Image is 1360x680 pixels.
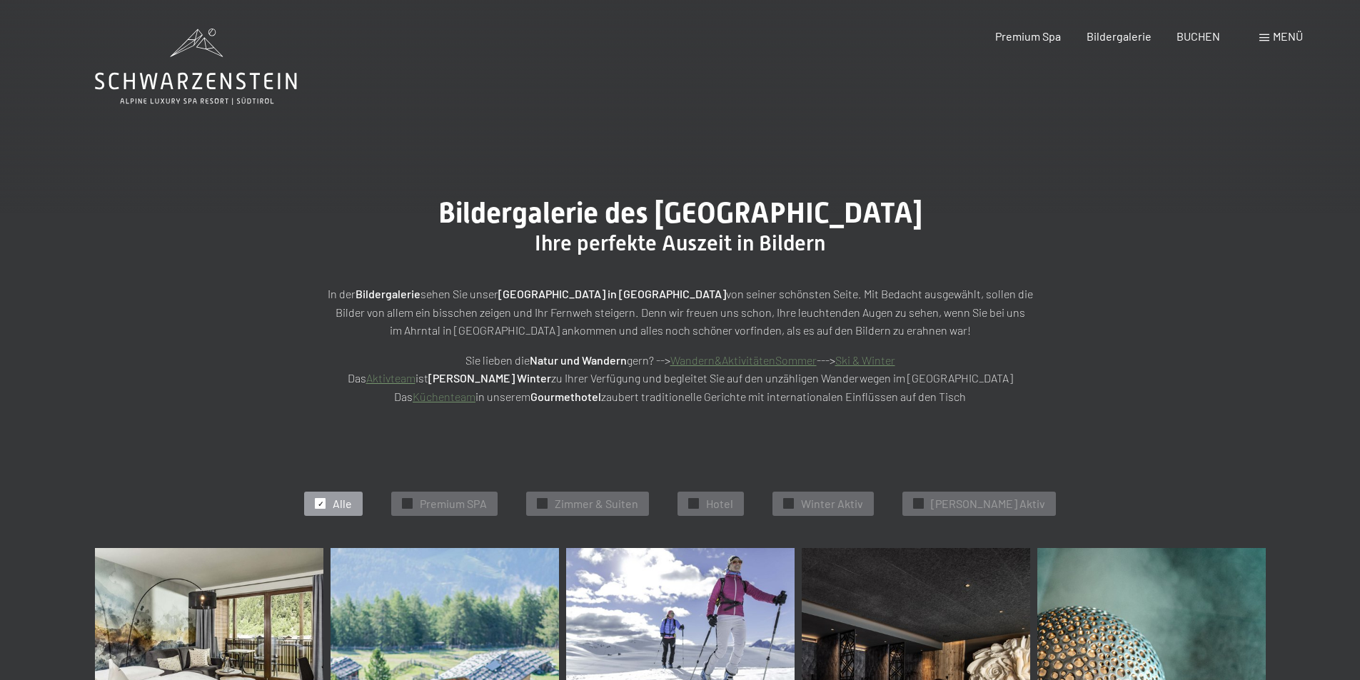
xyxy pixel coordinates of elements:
[530,390,601,403] strong: Gourmethotel
[323,285,1037,340] p: In der sehen Sie unser von seiner schönsten Seite. Mit Bedacht ausgewählt, sollen die Bilder von ...
[420,496,487,512] span: Premium SPA
[1087,29,1152,43] a: Bildergalerie
[706,496,733,512] span: Hotel
[835,353,895,367] a: Ski & Winter
[366,371,415,385] a: Aktivteam
[670,353,817,367] a: Wandern&AktivitätenSommer
[413,390,475,403] a: Küchenteam
[540,499,545,509] span: ✓
[931,496,1045,512] span: [PERSON_NAME] Aktiv
[1273,29,1303,43] span: Menü
[535,230,825,255] span: Ihre perfekte Auszeit in Bildern
[333,496,352,512] span: Alle
[1177,29,1220,43] a: BUCHEN
[916,499,922,509] span: ✓
[323,351,1037,406] p: Sie lieben die gern? --> ---> Das ist zu Ihrer Verfügung und begleitet Sie auf den unzähligen Wan...
[428,371,551,385] strong: [PERSON_NAME] Winter
[356,287,420,300] strong: Bildergalerie
[498,287,726,300] strong: [GEOGRAPHIC_DATA] in [GEOGRAPHIC_DATA]
[318,499,323,509] span: ✓
[438,196,922,230] span: Bildergalerie des [GEOGRAPHIC_DATA]
[555,496,638,512] span: Zimmer & Suiten
[691,499,697,509] span: ✓
[530,353,627,367] strong: Natur und Wandern
[405,499,410,509] span: ✓
[801,496,863,512] span: Winter Aktiv
[786,499,792,509] span: ✓
[995,29,1061,43] a: Premium Spa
